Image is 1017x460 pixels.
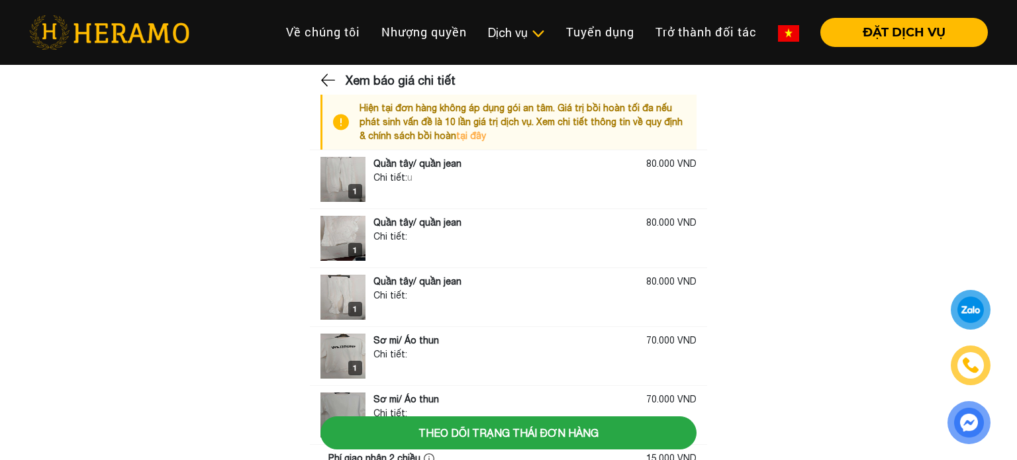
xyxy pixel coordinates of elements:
[320,216,365,261] img: logo
[953,347,989,383] a: phone-icon
[820,18,988,47] button: ĐẶT DỊCH VỤ
[348,302,362,316] div: 1
[373,216,461,230] div: Quần tây/ quần jean
[333,101,360,143] img: info
[29,15,189,50] img: heramo-logo.png
[320,157,365,202] img: logo
[320,416,697,449] button: Theo dõi trạng thái đơn hàng
[531,27,545,40] img: subToggleIcon
[348,184,362,199] div: 1
[778,25,799,42] img: vn-flag.png
[320,392,365,437] img: logo
[373,275,461,289] div: Quần tây/ quần jean
[810,26,988,38] a: ĐẶT DỊCH VỤ
[646,157,697,171] div: 80.000 VND
[963,358,979,373] img: phone-icon
[646,216,697,230] div: 80.000 VND
[456,130,486,141] a: tại đây
[407,172,412,183] span: u
[373,172,407,183] span: Chi tiết:
[556,18,645,46] a: Tuyển dụng
[373,290,407,300] span: Chi tiết:
[646,392,697,406] div: 70.000 VND
[373,231,407,242] span: Chi tiết:
[360,103,683,141] span: Hiện tại đơn hàng không áp dụng gói an tâm. Giá trị bồi hoàn tối đa nếu phát sinh vấn đề là 10 lầ...
[371,18,477,46] a: Nhượng quyền
[646,275,697,289] div: 80.000 VND
[645,18,767,46] a: Trở thành đối tác
[320,70,338,90] img: back
[348,361,362,375] div: 1
[320,334,365,379] img: logo
[373,392,439,406] div: Sơ mi/ Áo thun
[646,334,697,347] div: 70.000 VND
[373,334,439,347] div: Sơ mi/ Áo thun
[346,64,456,97] h3: Xem báo giá chi tiết
[348,243,362,257] div: 1
[373,349,407,359] span: Chi tiết:
[275,18,371,46] a: Về chúng tôi
[373,157,461,171] div: Quần tây/ quần jean
[320,275,365,320] img: logo
[488,24,545,42] div: Dịch vụ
